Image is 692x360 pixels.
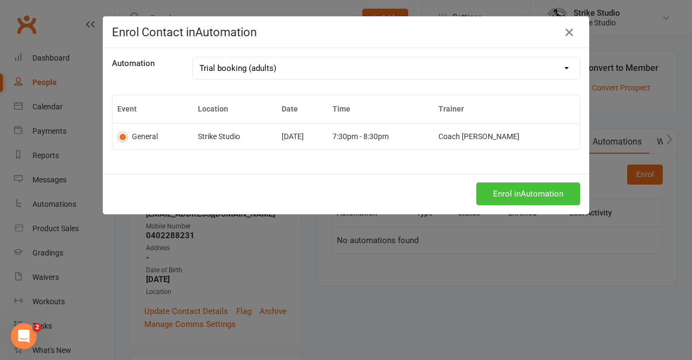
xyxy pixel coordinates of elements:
td: Coach [PERSON_NAME] [434,123,580,149]
th: Date [277,95,328,123]
td: [DATE] [277,123,328,149]
button: Enrol inAutomation [476,182,580,205]
th: Location [193,95,276,123]
iframe: Intercom live chat [11,323,37,349]
span: 2 [33,323,42,332]
td: Strike Studio [193,123,276,149]
span: General [132,132,158,141]
th: Trainer [434,95,580,123]
th: Time [328,95,434,123]
th: Event [112,95,193,123]
label: Automation [112,57,155,70]
td: 7:30pm - 8:30pm [328,123,434,149]
h4: Enrol Contact in Automation [112,25,580,39]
